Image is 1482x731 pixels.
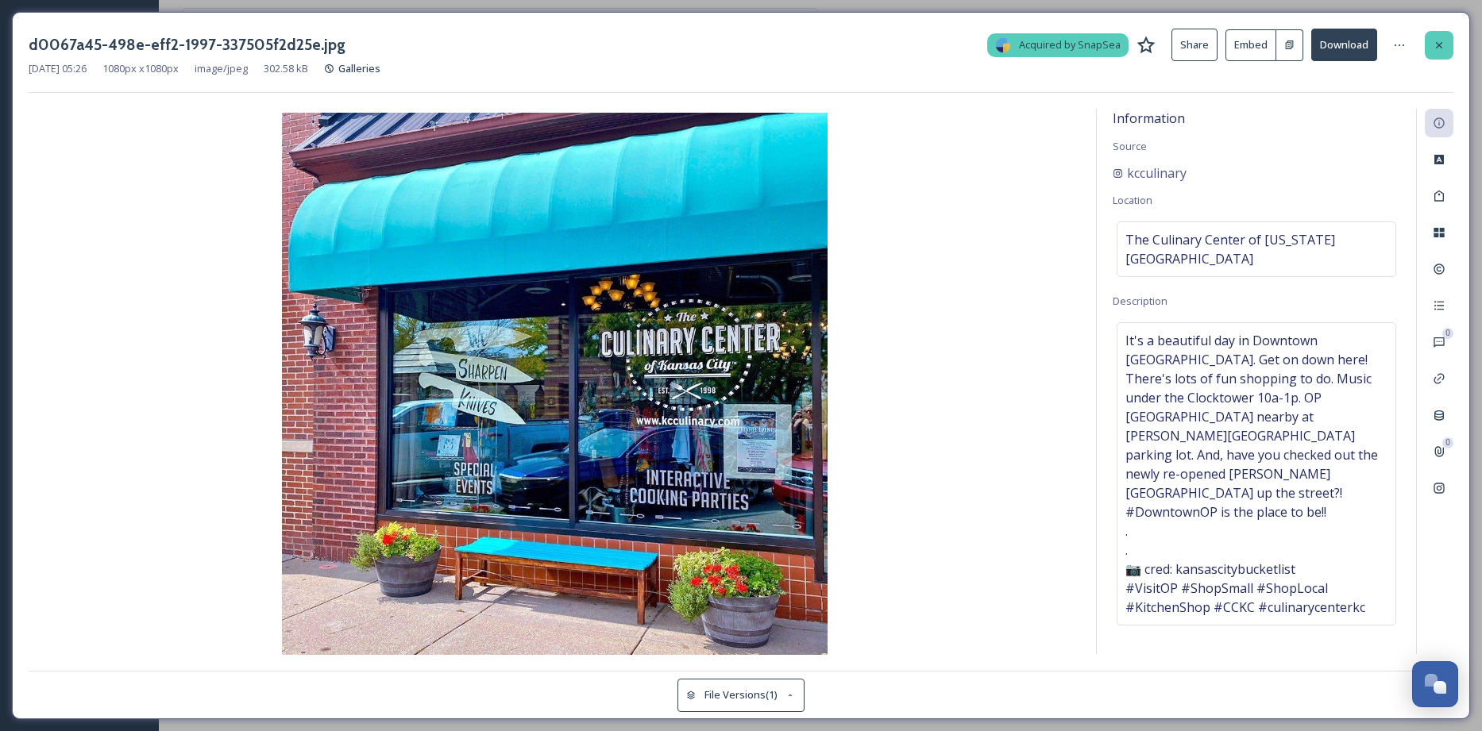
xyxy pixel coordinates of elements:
[1113,164,1187,183] a: kcculinary
[1113,139,1147,153] span: Source
[995,37,1011,53] img: snapsea-logo.png
[1113,193,1152,207] span: Location
[677,679,805,711] button: File Versions(1)
[29,33,345,56] h3: d0067a45-498e-eff2-1997-337505f2d25e.jpg
[1113,294,1167,308] span: Description
[102,61,179,76] span: 1080 px x 1080 px
[1412,661,1458,707] button: Open Chat
[1125,331,1387,617] span: It's a beautiful day in Downtown [GEOGRAPHIC_DATA]. Get on down here! There's lots of fun shoppin...
[1311,29,1377,61] button: Download
[1019,37,1121,52] span: Acquired by SnapSea
[29,113,1080,658] img: d0067a45-498e-eff2-1997-337505f2d25e.jpg
[195,61,248,76] span: image/jpeg
[1442,437,1453,448] div: 0
[29,61,87,76] span: [DATE] 05:26
[1171,29,1218,61] button: Share
[1442,328,1453,339] div: 0
[1225,29,1276,61] button: Embed
[1113,110,1185,127] span: Information
[338,61,380,75] span: Galleries
[264,61,308,76] span: 302.58 kB
[1125,230,1387,268] span: The Culinary Center of [US_STATE][GEOGRAPHIC_DATA]
[1127,164,1187,183] span: kcculinary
